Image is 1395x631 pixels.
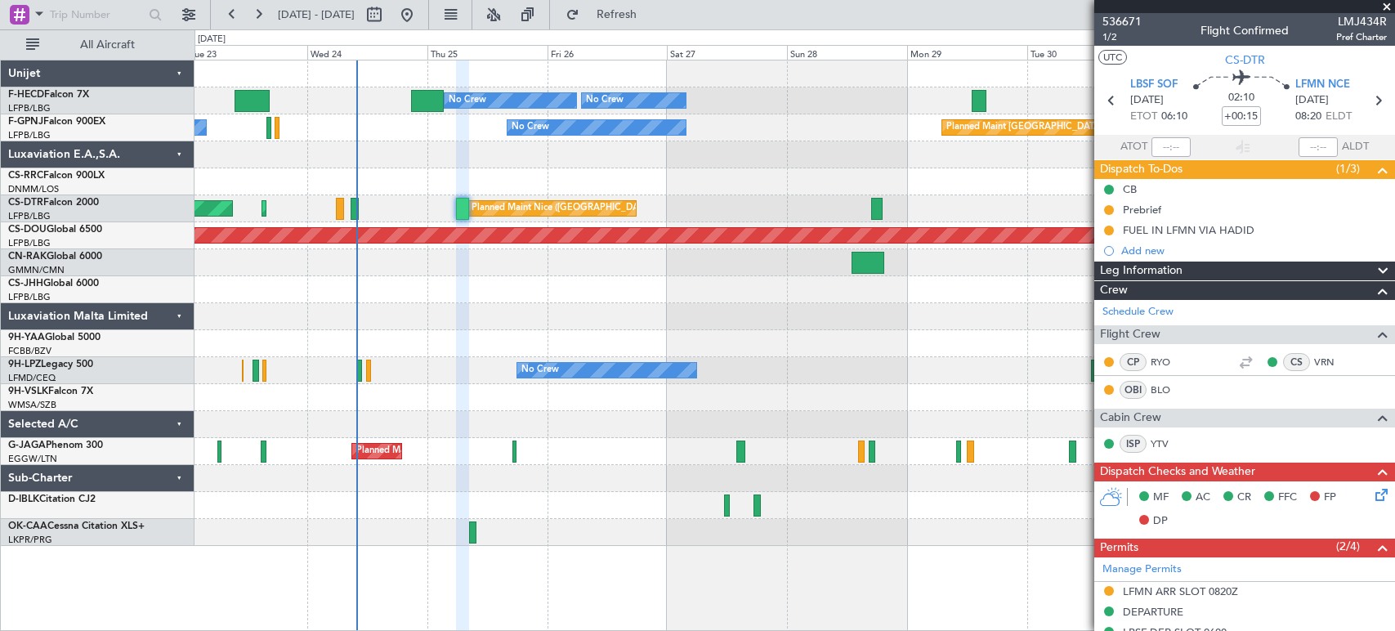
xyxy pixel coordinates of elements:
div: Thu 25 [427,45,548,60]
span: CR [1237,490,1251,506]
span: [DATE] [1295,92,1329,109]
span: Crew [1100,281,1128,300]
span: Flight Crew [1100,325,1160,344]
span: All Aircraft [42,39,172,51]
span: Leg Information [1100,262,1183,280]
a: 9H-VSLKFalcon 7X [8,387,93,396]
span: CS-DTR [8,198,43,208]
input: --:-- [1151,137,1191,157]
div: Wed 24 [307,45,427,60]
span: ETOT [1130,109,1157,125]
span: CS-DTR [1225,51,1265,69]
a: Schedule Crew [1102,304,1174,320]
a: LFPB/LBG [8,102,51,114]
span: Cabin Crew [1100,409,1161,427]
a: CS-DTRFalcon 2000 [8,198,99,208]
input: Trip Number [50,2,144,27]
div: Sat 27 [667,45,787,60]
span: CS-DOU [8,225,47,235]
button: Refresh [558,2,656,28]
span: 9H-VSLK [8,387,48,396]
div: CS [1283,353,1310,371]
span: [DATE] [1130,92,1164,109]
span: DP [1153,513,1168,530]
span: ELDT [1326,109,1352,125]
a: Manage Permits [1102,562,1182,578]
span: FP [1324,490,1336,506]
span: CN-RAK [8,252,47,262]
span: 08:20 [1295,109,1321,125]
a: YTV [1151,436,1187,451]
span: 536671 [1102,13,1142,30]
div: Fri 26 [548,45,668,60]
a: CS-RRCFalcon 900LX [8,171,105,181]
span: CS-JHH [8,279,43,289]
div: No Crew [449,88,486,113]
div: No Crew [586,88,624,113]
span: ATOT [1120,139,1147,155]
span: D-IBLK [8,495,39,504]
div: [DATE] [198,33,226,47]
a: F-GPNJFalcon 900EX [8,117,105,127]
a: LFMD/CEQ [8,372,56,384]
div: Planned Maint [GEOGRAPHIC_DATA] ([GEOGRAPHIC_DATA]) [356,439,614,463]
a: 9H-LPZLegacy 500 [8,360,93,369]
span: LFMN NCE [1295,77,1350,93]
div: CB [1123,182,1137,196]
div: OBI [1120,381,1147,399]
div: Tue 30 [1027,45,1147,60]
a: WMSA/SZB [8,399,56,411]
div: ISP [1120,435,1147,453]
span: Pref Charter [1336,30,1387,44]
a: LFPB/LBG [8,291,51,303]
span: 06:10 [1161,109,1187,125]
span: Permits [1100,539,1138,557]
div: Add new [1121,244,1387,257]
div: CP [1120,353,1147,371]
a: GMMN/CMN [8,264,65,276]
span: ALDT [1342,139,1369,155]
span: (2/4) [1336,538,1360,555]
div: Mon 29 [907,45,1027,60]
div: Planned Maint Nice ([GEOGRAPHIC_DATA]) [472,196,654,221]
a: LFPB/LBG [8,237,51,249]
span: F-GPNJ [8,117,43,127]
a: LFPB/LBG [8,210,51,222]
div: Tue 23 [187,45,307,60]
a: D-IBLKCitation CJ2 [8,495,96,504]
div: LFMN ARR SLOT 0820Z [1123,584,1238,598]
span: G-JAGA [8,441,46,450]
a: CS-JHHGlobal 6000 [8,279,99,289]
a: EGGW/LTN [8,453,57,465]
span: LMJ434R [1336,13,1387,30]
span: MF [1153,490,1169,506]
span: CS-RRC [8,171,43,181]
div: Flight Confirmed [1201,22,1289,39]
div: Prebrief [1123,203,1161,217]
a: 9H-YAAGlobal 5000 [8,333,101,342]
span: Dispatch To-Dos [1100,160,1183,179]
span: LBSF SOF [1130,77,1178,93]
span: AC [1196,490,1210,506]
span: Refresh [583,9,651,20]
a: LKPR/PRG [8,534,52,546]
a: VRN [1314,355,1351,369]
div: DEPARTURE [1123,605,1183,619]
a: DNMM/LOS [8,183,59,195]
span: F-HECD [8,90,44,100]
a: CS-DOUGlobal 6500 [8,225,102,235]
div: FUEL IN LFMN VIA HADID [1123,223,1254,237]
a: CN-RAKGlobal 6000 [8,252,102,262]
a: LFPB/LBG [8,129,51,141]
span: OK-CAA [8,521,47,531]
a: OK-CAACessna Citation XLS+ [8,521,145,531]
span: 9H-YAA [8,333,45,342]
span: 02:10 [1228,90,1254,106]
div: No Crew [512,115,549,140]
span: 9H-LPZ [8,360,41,369]
a: BLO [1151,383,1187,397]
div: Planned Maint [GEOGRAPHIC_DATA] ([GEOGRAPHIC_DATA]) [946,115,1204,140]
button: UTC [1098,50,1127,65]
a: G-JAGAPhenom 300 [8,441,103,450]
div: Sun 28 [787,45,907,60]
